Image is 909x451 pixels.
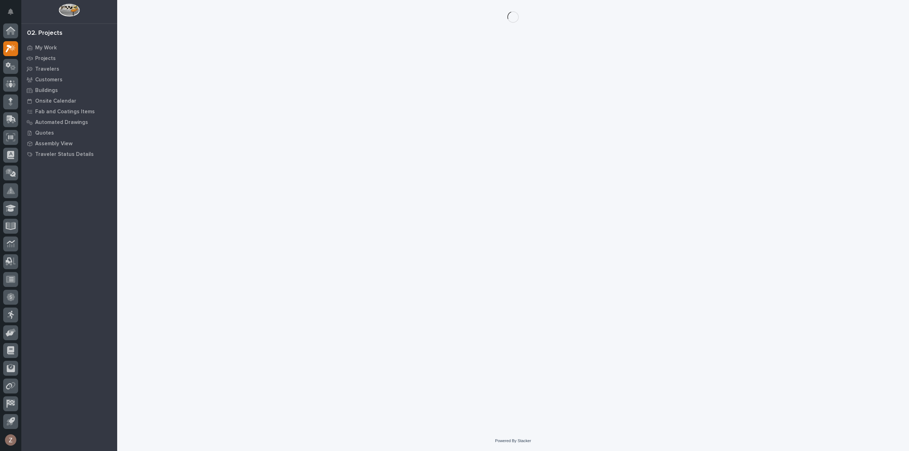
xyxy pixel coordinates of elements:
a: Fab and Coatings Items [21,106,117,117]
button: Notifications [3,4,18,19]
img: Workspace Logo [59,4,80,17]
a: Quotes [21,127,117,138]
p: Onsite Calendar [35,98,76,104]
p: Quotes [35,130,54,136]
p: Buildings [35,87,58,94]
p: Fab and Coatings Items [35,109,95,115]
p: Automated Drawings [35,119,88,126]
a: Onsite Calendar [21,96,117,106]
a: Travelers [21,64,117,74]
p: Projects [35,55,56,62]
a: My Work [21,42,117,53]
a: Customers [21,74,117,85]
a: Powered By Stacker [495,439,531,443]
div: 02. Projects [27,29,62,37]
a: Projects [21,53,117,64]
p: Travelers [35,66,59,72]
p: Assembly View [35,141,72,147]
p: My Work [35,45,57,51]
div: Notifications [9,9,18,20]
p: Customers [35,77,62,83]
a: Buildings [21,85,117,96]
button: users-avatar [3,433,18,447]
a: Automated Drawings [21,117,117,127]
a: Assembly View [21,138,117,149]
p: Traveler Status Details [35,151,94,158]
a: Traveler Status Details [21,149,117,159]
